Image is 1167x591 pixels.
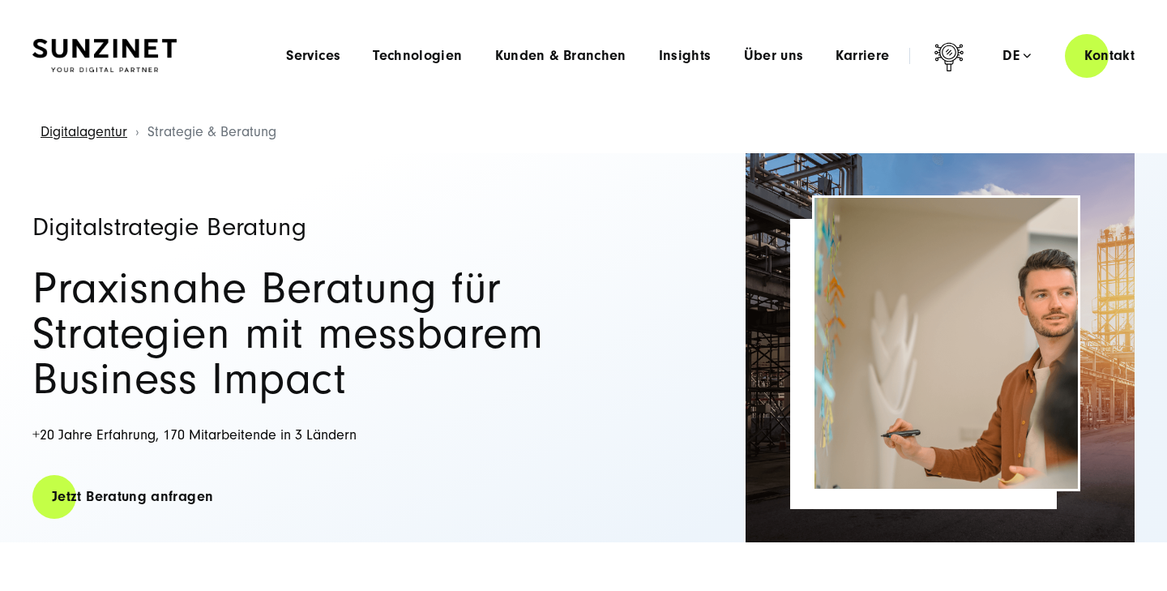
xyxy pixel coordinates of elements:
[814,198,1078,489] img: Full-Service Digitalagentur SUNZINET - Strategieberatung
[32,426,357,443] span: +20 Jahre Erfahrung, 170 Mitarbeitende in 3 Ländern
[1002,48,1031,64] div: de
[41,123,127,140] a: Digitalagentur
[836,48,889,64] a: Karriere
[147,123,276,140] span: Strategie & Beratung
[286,48,340,64] a: Services
[32,473,233,520] a: Jetzt Beratung anfragen
[659,48,712,64] a: Insights
[495,48,626,64] a: Kunden & Branchen
[373,48,462,64] a: Technologien
[746,153,1135,542] img: Full-Service Digitalagentur SUNZINET - Strategieberatung_2
[744,48,804,64] a: Über uns
[32,266,600,402] h2: Praxisnahe Beratung für Strategien mit messbarem Business Impact
[32,214,600,240] h1: Digitalstrategie Beratung
[1065,32,1154,79] a: Kontakt
[32,39,177,73] img: SUNZINET Full Service Digital Agentur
